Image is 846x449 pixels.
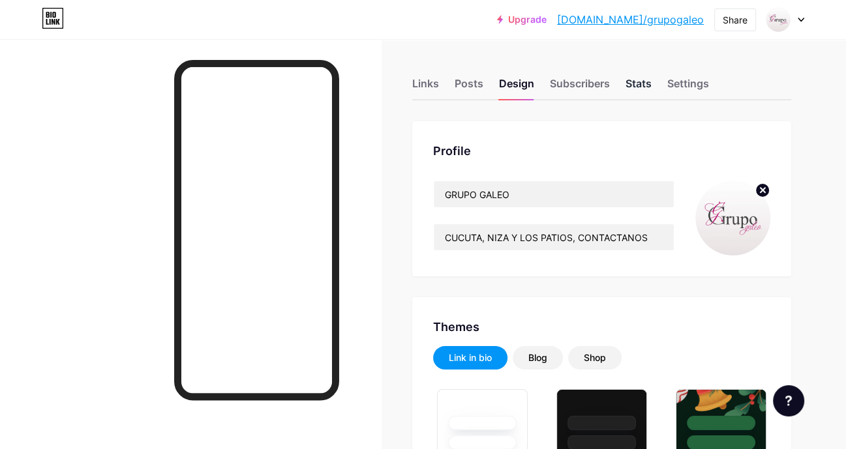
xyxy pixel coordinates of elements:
div: Links [412,76,439,99]
div: Share [723,13,748,27]
div: Shop [584,351,606,364]
div: Themes [433,318,770,336]
a: Upgrade [497,14,547,25]
div: Stats [626,76,652,99]
div: Settings [667,76,709,99]
img: grupogaleo [766,7,791,32]
img: grupogaleo [695,181,770,255]
div: Design [499,76,534,99]
div: Blog [528,351,547,364]
input: Name [434,181,674,207]
div: Subscribers [550,76,610,99]
div: Profile [433,142,770,160]
div: Posts [455,76,483,99]
div: Link in bio [449,351,492,364]
a: [DOMAIN_NAME]/grupogaleo [557,12,704,27]
input: Bio [434,224,674,250]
